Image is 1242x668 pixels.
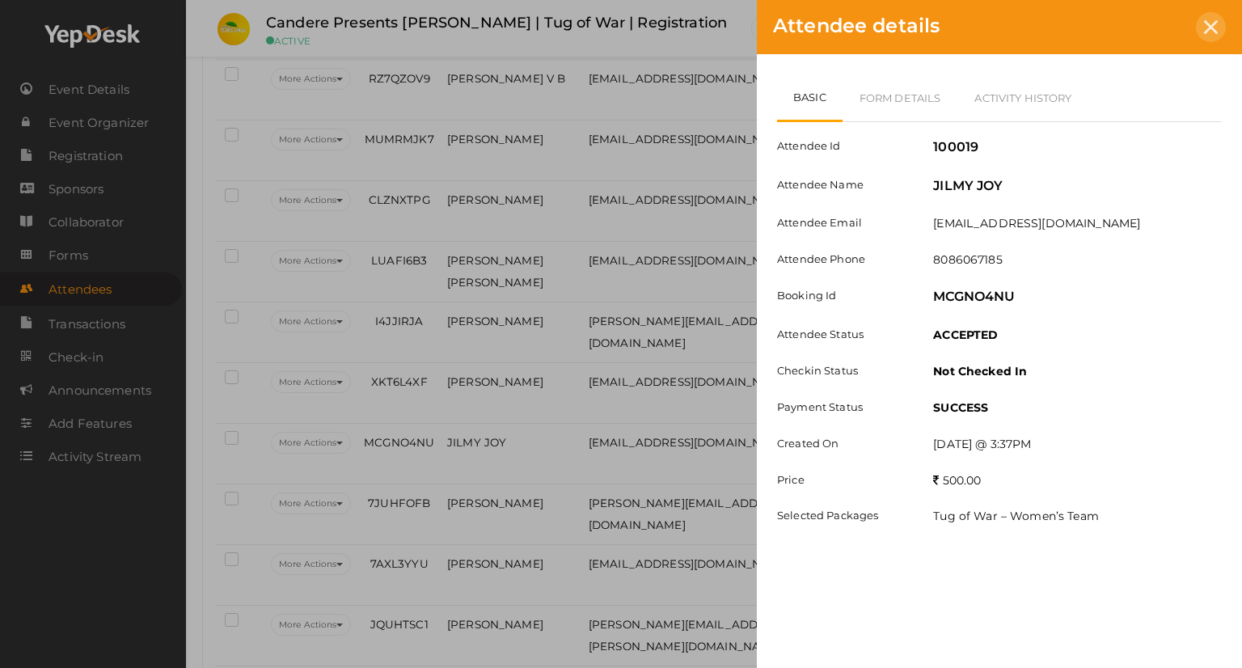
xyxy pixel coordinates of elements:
div: 500.00 [921,472,1234,488]
label: MCGNO4NU [933,288,1015,307]
label: Attendee Email [765,215,921,230]
label: [DATE] @ 3:37PM [933,436,1031,452]
label: Selected Packages [765,508,921,523]
a: Activity History [957,74,1088,121]
label: 100019 [933,138,978,157]
label: Attendee Phone [765,252,921,267]
b: Not Checked In [933,364,1027,378]
a: Form Details [843,74,958,121]
label: Attendee Name [765,177,921,192]
label: Attendee Id [765,138,921,154]
b: SUCCESS [933,400,988,415]
label: Payment Status [765,400,921,415]
label: JILMY JOY [933,177,1003,196]
span: Attendee details [773,14,940,37]
label: [EMAIL_ADDRESS][DOMAIN_NAME] [933,215,1140,231]
b: ACCEPTED [933,328,998,342]
label: Created On [765,436,921,451]
label: Attendee Status [765,327,921,342]
a: Basic [777,74,843,122]
label: Price [765,472,921,488]
label: Checkin Status [765,363,921,378]
li: Tug of War – Women’s Team [933,508,1222,532]
label: 8086067185 [933,252,1002,268]
label: Booking Id [765,288,921,303]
